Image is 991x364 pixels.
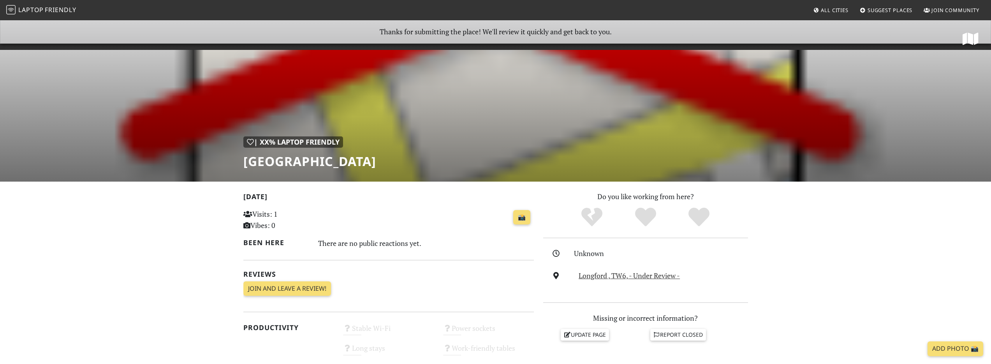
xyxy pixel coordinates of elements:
img: LaptopFriendly [6,5,16,14]
a: All Cities [810,3,852,17]
div: Power sockets [438,322,539,342]
a: Update page [561,329,609,341]
p: Do you like working from here? [543,191,748,202]
a: Join Community [921,3,982,17]
a: 📸 [513,210,530,225]
h2: Been here [243,239,309,247]
div: There are no public reactions yet. [318,237,534,249]
span: Laptop [18,5,44,14]
a: Longford , TW6, - Under Review - [579,271,680,280]
div: Work-friendly tables [438,342,539,362]
span: Suggest Places [868,7,913,14]
div: Unknown [574,248,752,259]
span: All Cities [821,7,848,14]
div: Stable Wi-Fi [338,322,438,342]
p: Visits: 1 Vibes: 0 [243,209,334,231]
a: Join and leave a review! [243,281,331,296]
div: | XX% Laptop Friendly [243,136,343,148]
div: No [565,207,619,228]
a: Suggest Places [857,3,916,17]
a: Add Photo 📸 [928,341,983,356]
h2: [DATE] [243,193,534,204]
span: Join Community [931,7,979,14]
h1: [GEOGRAPHIC_DATA] [243,154,376,169]
div: Long stays [338,342,438,362]
div: Definitely! [672,207,726,228]
div: Yes [619,207,672,228]
span: Friendly [45,5,76,14]
a: Report closed [650,329,706,341]
a: LaptopFriendly LaptopFriendly [6,4,76,17]
h2: Productivity [243,323,334,332]
h2: Reviews [243,270,534,278]
p: Missing or incorrect information? [543,313,748,324]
